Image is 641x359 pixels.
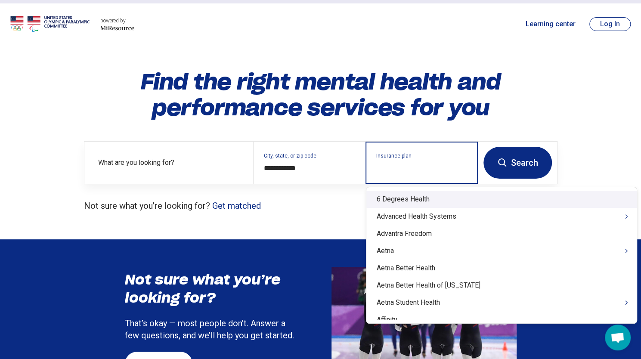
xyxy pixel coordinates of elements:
div: Advanced Health Systems [366,208,637,225]
p: Not sure what you’re looking for? [84,200,557,212]
div: Affinity [366,311,637,328]
a: Learning center [526,19,576,29]
a: Get matched [212,201,261,211]
div: powered by [100,17,134,25]
img: USOPC [10,14,90,34]
label: What are you looking for? [98,158,243,168]
div: Aetna Better Health of [US_STATE] [366,277,637,294]
h1: Find the right mental health and performance services for you [84,69,557,121]
div: Aetna [366,242,637,260]
div: 6 Degrees Health [366,191,637,208]
button: Search [483,147,552,179]
div: Open chat [605,325,631,350]
p: That’s okay — most people don’t. Answer a few questions, and we’ll help you get started. [125,317,297,341]
h3: Not sure what you’re looking for? [125,271,297,306]
div: Aetna Student Health [366,294,637,311]
div: Advantra Freedom [366,225,637,242]
div: Aetna Better Health [366,260,637,277]
button: Log In [589,17,631,31]
div: Suggestions [366,191,637,320]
